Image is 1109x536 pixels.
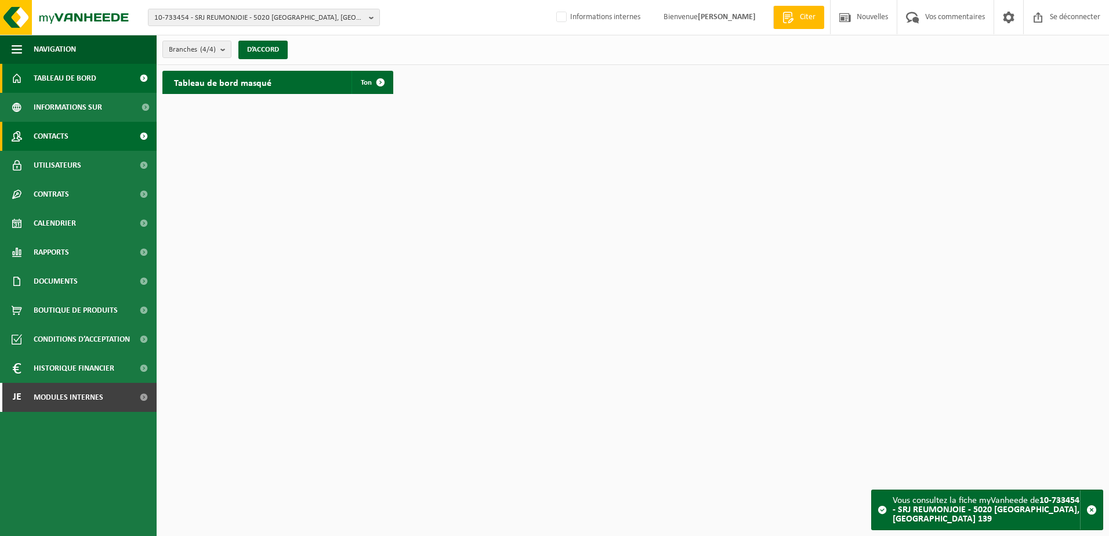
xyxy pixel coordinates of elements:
[34,383,103,412] span: Modules internes
[34,151,81,180] span: Utilisateurs
[34,122,68,151] span: Contacts
[34,238,69,267] span: Rapports
[361,79,372,86] span: Ton
[34,180,69,209] span: Contrats
[351,71,392,94] a: Ton
[12,383,22,412] span: Je
[554,9,640,26] label: Informations internes
[664,13,756,21] font: Bienvenue
[200,46,216,53] count: (4/4)
[773,6,824,29] a: Citer
[34,325,130,354] span: Conditions d’acceptation
[34,354,114,383] span: Historique financier
[148,9,380,26] button: 10-733454 - SRJ REUMONJOIE - 5020 [GEOGRAPHIC_DATA], [GEOGRAPHIC_DATA] 139
[698,13,756,21] strong: [PERSON_NAME]
[893,496,1079,524] strong: 10-733454 - SRJ REUMONJOIE - 5020 [GEOGRAPHIC_DATA], [GEOGRAPHIC_DATA] 139
[34,296,118,325] span: Boutique de produits
[238,41,288,59] button: D’ACCORD
[162,41,231,58] button: Branches(4/4)
[34,267,78,296] span: Documents
[169,41,216,59] span: Branches
[893,490,1080,530] div: Vous consultez la fiche myVanheede de
[154,9,364,27] span: 10-733454 - SRJ REUMONJOIE - 5020 [GEOGRAPHIC_DATA], [GEOGRAPHIC_DATA] 139
[34,35,76,64] span: Navigation
[162,71,283,93] h2: Tableau de bord masqué
[34,93,134,122] span: Informations sur l’entreprise
[34,209,76,238] span: Calendrier
[797,12,818,23] span: Citer
[34,64,96,93] span: Tableau de bord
